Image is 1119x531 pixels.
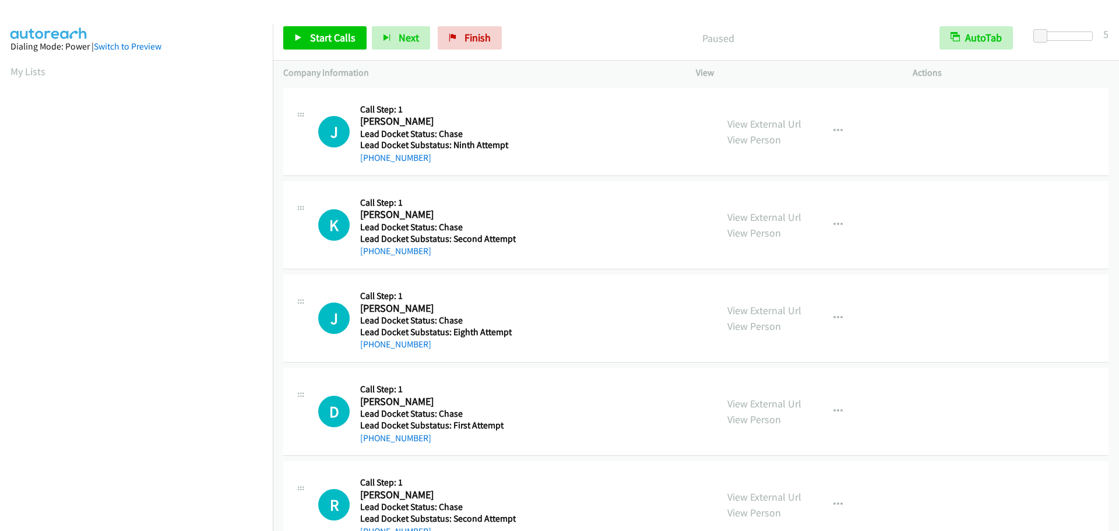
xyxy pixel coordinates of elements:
a: View Person [727,506,781,519]
h5: Call Step: 1 [360,477,516,488]
p: Paused [518,30,919,46]
div: The call is yet to be attempted [318,303,350,334]
div: The call is yet to be attempted [318,116,350,147]
a: [PHONE_NUMBER] [360,152,431,163]
div: Delay between calls (in seconds) [1039,31,1093,41]
h1: D [318,396,350,427]
a: [PHONE_NUMBER] [360,245,431,256]
span: Start Calls [310,31,356,44]
a: Finish [438,26,502,50]
a: View External Url [727,210,801,224]
h1: J [318,116,350,147]
span: Next [399,31,419,44]
a: Switch to Preview [94,41,161,52]
a: View Person [727,319,781,333]
a: Start Calls [283,26,367,50]
a: [PHONE_NUMBER] [360,432,431,444]
h1: J [318,303,350,334]
div: 5 [1103,26,1109,42]
h5: Call Step: 1 [360,290,512,302]
div: The call is yet to be attempted [318,209,350,241]
p: Actions [913,66,1109,80]
h5: Lead Docket Status: Chase [360,221,516,233]
h2: [PERSON_NAME] [360,115,512,128]
h5: Lead Docket Substatus: Eighth Attempt [360,326,512,338]
a: View External Url [727,304,801,317]
a: View External Url [727,490,801,504]
h5: Lead Docket Status: Chase [360,501,516,513]
h5: Lead Docket Status: Chase [360,408,512,420]
h1: K [318,209,350,241]
div: The call is yet to be attempted [318,489,350,521]
h2: [PERSON_NAME] [360,488,512,502]
h5: Lead Docket Substatus: Second Attempt [360,513,516,525]
div: The call is yet to be attempted [318,396,350,427]
h2: [PERSON_NAME] [360,395,512,409]
p: View [696,66,892,80]
h5: Lead Docket Substatus: Ninth Attempt [360,139,512,151]
a: View Person [727,413,781,426]
h5: Lead Docket Status: Chase [360,315,512,326]
h2: [PERSON_NAME] [360,302,512,315]
h5: Lead Docket Substatus: Second Attempt [360,233,516,245]
h5: Call Step: 1 [360,197,516,209]
a: View External Url [727,117,801,131]
div: Dialing Mode: Power | [10,40,262,54]
p: Company Information [283,66,675,80]
h2: [PERSON_NAME] [360,208,512,221]
h5: Call Step: 1 [360,104,512,115]
h5: Call Step: 1 [360,384,512,395]
span: Finish [465,31,491,44]
h5: Lead Docket Status: Chase [360,128,512,140]
a: View External Url [727,397,801,410]
h1: R [318,489,350,521]
button: AutoTab [939,26,1013,50]
a: [PHONE_NUMBER] [360,339,431,350]
a: View Person [727,133,781,146]
a: My Lists [10,65,45,78]
a: View Person [727,226,781,240]
h5: Lead Docket Substatus: First Attempt [360,420,512,431]
button: Next [372,26,430,50]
